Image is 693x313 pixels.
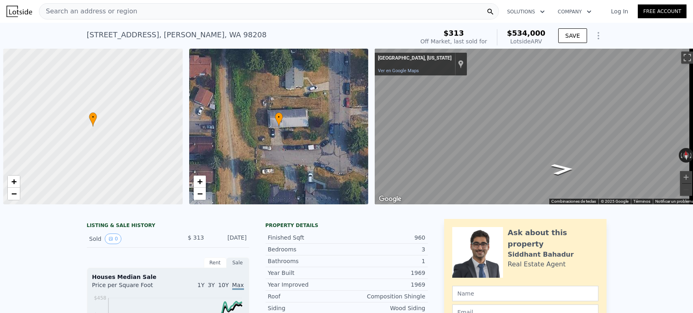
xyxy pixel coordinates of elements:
div: 1969 [347,269,425,277]
button: Company [551,4,598,19]
div: Real Estate Agent [508,259,566,269]
div: [GEOGRAPHIC_DATA], [US_STATE] [378,55,451,62]
span: Max [232,282,244,290]
span: Search an address or region [39,6,137,16]
span: + [11,176,17,187]
span: + [197,176,202,187]
div: Houses Median Sale [92,273,244,281]
a: Abre esta zona en Google Maps (se abre en una nueva ventana) [377,194,404,204]
div: Sold [89,234,162,244]
div: Siddhant Bahadur [508,250,574,259]
button: View historical data [105,234,122,244]
button: Combinaciones de teclas [551,199,596,204]
a: Zoom out [194,188,206,200]
span: 1Y [197,282,204,288]
div: LISTING & SALE HISTORY [87,222,249,230]
span: • [89,114,97,121]
span: 3Y [208,282,215,288]
button: Ampliar [680,171,692,183]
div: Price per Square Foot [92,281,168,294]
button: Show Options [590,28,607,44]
button: Solutions [501,4,551,19]
a: Mostrar la ubicación en el mapa [458,60,464,69]
div: Roof [268,292,347,300]
button: Restablecer la vista [682,148,690,163]
div: 3 [347,245,425,253]
div: [STREET_ADDRESS] , [PERSON_NAME] , WA 98208 [87,29,267,41]
img: Google [377,194,404,204]
div: Property details [266,222,428,229]
span: − [197,189,202,199]
div: [DATE] [211,234,247,244]
span: − [11,189,17,199]
span: $534,000 [507,29,546,37]
div: 1969 [347,281,425,289]
div: • [275,112,283,126]
span: $ 313 [188,234,204,241]
a: Free Account [638,4,687,18]
div: Bathrooms [268,257,347,265]
a: Términos [633,199,650,204]
a: Ver en Google Maps [378,68,419,73]
tspan: $458 [94,295,106,301]
div: Composition Shingle [347,292,425,300]
a: Log In [601,7,638,15]
div: • [89,112,97,126]
path: Ir hacia el este [542,161,583,178]
div: Year Built [268,269,347,277]
img: Lotside [6,6,32,17]
a: Zoom in [8,176,20,188]
div: Year Improved [268,281,347,289]
a: Zoom in [194,176,206,188]
div: 960 [347,234,425,242]
button: SAVE [558,28,587,43]
div: Off Market, last sold for [421,37,487,45]
div: Bedrooms [268,245,347,253]
div: 1 [347,257,425,265]
div: Wood Siding [347,304,425,312]
div: Rent [204,257,227,268]
span: © 2025 Google [601,199,628,204]
div: Siding [268,304,347,312]
span: • [275,114,283,121]
div: Lotside ARV [507,37,546,45]
div: Ask about this property [508,227,598,250]
div: Sale [227,257,249,268]
input: Name [452,286,598,301]
span: 10Y [218,282,229,288]
a: Zoom out [8,188,20,200]
button: Reducir [680,184,692,196]
button: Rotar a la izquierda [679,148,683,163]
div: Finished Sqft [268,234,347,242]
span: $313 [444,29,464,37]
